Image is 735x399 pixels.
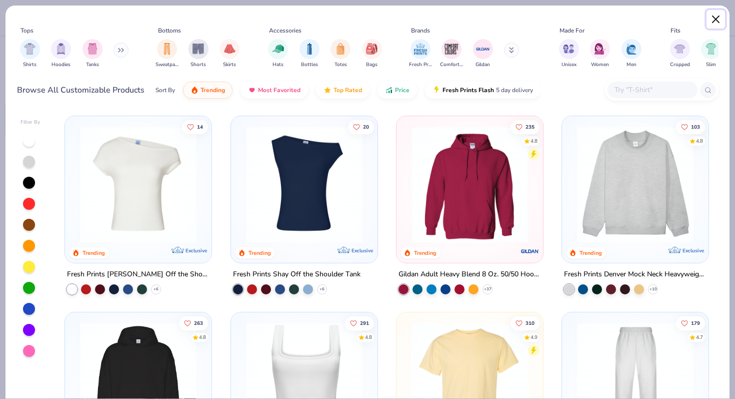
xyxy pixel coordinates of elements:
[674,43,685,55] img: Cropped Image
[224,43,235,55] img: Skirts Image
[182,120,208,134] button: Like
[153,286,158,292] span: + 6
[188,39,208,69] div: filter for Shorts
[591,61,609,69] span: Women
[194,321,203,326] span: 263
[572,126,698,243] img: f5d85501-0dbb-4ee4-b115-c08fa3845d83
[440,39,463,69] button: filter button
[155,61,178,69] span: Sweatpants
[621,39,641,69] button: filter button
[561,61,576,69] span: Unisex
[510,120,539,134] button: Like
[316,82,369,99] button: Top Rated
[395,86,409,94] span: Price
[362,124,368,129] span: 20
[409,39,432,69] div: filter for Fresh Prints
[621,39,641,69] div: filter for Men
[367,126,494,243] img: af1e0f41-62ea-4e8f-9b2b-c8bb59fc549d
[23,61,36,69] span: Shirts
[706,61,716,69] span: Slim
[179,316,208,330] button: Like
[199,334,206,341] div: 4.8
[188,39,208,69] button: filter button
[691,321,700,326] span: 179
[649,286,657,292] span: + 10
[442,86,494,94] span: Fresh Prints Flash
[676,120,705,134] button: Like
[475,61,490,69] span: Gildan
[670,39,690,69] button: filter button
[334,61,347,69] span: Totes
[590,39,610,69] button: filter button
[510,316,539,330] button: Like
[55,43,66,55] img: Hoodies Image
[676,316,705,330] button: Like
[525,124,534,129] span: 235
[696,334,703,341] div: 4.7
[432,86,440,94] img: flash.gif
[20,39,40,69] div: filter for Shirts
[155,39,178,69] div: filter for Sweatpants
[20,39,40,69] button: filter button
[20,119,40,126] div: Filter By
[347,120,373,134] button: Like
[530,334,537,341] div: 4.9
[682,247,704,254] span: Exclusive
[299,39,319,69] button: filter button
[594,43,606,55] img: Women Image
[82,39,102,69] button: filter button
[67,268,209,281] div: Fresh Prints [PERSON_NAME] Off the Shoulder Top
[377,82,417,99] button: Price
[359,321,368,326] span: 291
[344,316,373,330] button: Like
[161,43,172,55] img: Sweatpants Image
[269,26,301,35] div: Accessories
[559,26,584,35] div: Made For
[525,321,534,326] span: 310
[155,39,178,69] button: filter button
[411,26,430,35] div: Brands
[364,334,371,341] div: 4.8
[17,84,144,96] div: Browse All Customizable Products
[51,39,71,69] div: filter for Hoodies
[590,39,610,69] div: filter for Women
[190,86,198,94] img: trending.gif
[333,86,362,94] span: Top Rated
[496,85,533,96] span: 5 day delivery
[272,43,284,55] img: Hats Image
[626,61,636,69] span: Men
[563,43,574,55] img: Unisex Image
[87,43,98,55] img: Tanks Image
[406,126,533,243] img: 01756b78-01f6-4cc6-8d8a-3c30c1a0c8ac
[559,39,579,69] div: filter for Unisex
[398,268,541,281] div: Gildan Adult Heavy Blend 8 Oz. 50/50 Hooded Sweatshirt
[51,61,70,69] span: Hoodies
[409,61,432,69] span: Fresh Prints
[200,86,225,94] span: Trending
[440,39,463,69] div: filter for Comfort Colors
[219,39,239,69] button: filter button
[705,43,716,55] img: Slim Image
[335,43,346,55] img: Totes Image
[701,39,721,69] div: filter for Slim
[258,86,300,94] span: Most Favorited
[362,39,382,69] div: filter for Bags
[530,137,537,145] div: 4.8
[233,268,360,281] div: Fresh Prints Shay Off the Shoulder Tank
[248,86,256,94] img: most_fav.gif
[304,43,315,55] img: Bottles Image
[323,86,331,94] img: TopRated.gif
[299,39,319,69] div: filter for Bottles
[219,39,239,69] div: filter for Skirts
[473,39,493,69] button: filter button
[520,241,540,261] img: Gildan logo
[183,82,232,99] button: Trending
[670,61,690,69] span: Cropped
[564,268,706,281] div: Fresh Prints Denver Mock Neck Heavyweight Sweatshirt
[272,61,283,69] span: Hats
[475,42,490,57] img: Gildan Image
[701,39,721,69] button: filter button
[613,84,690,96] input: Try "T-Shirt"
[24,43,35,55] img: Shirts Image
[330,39,350,69] button: filter button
